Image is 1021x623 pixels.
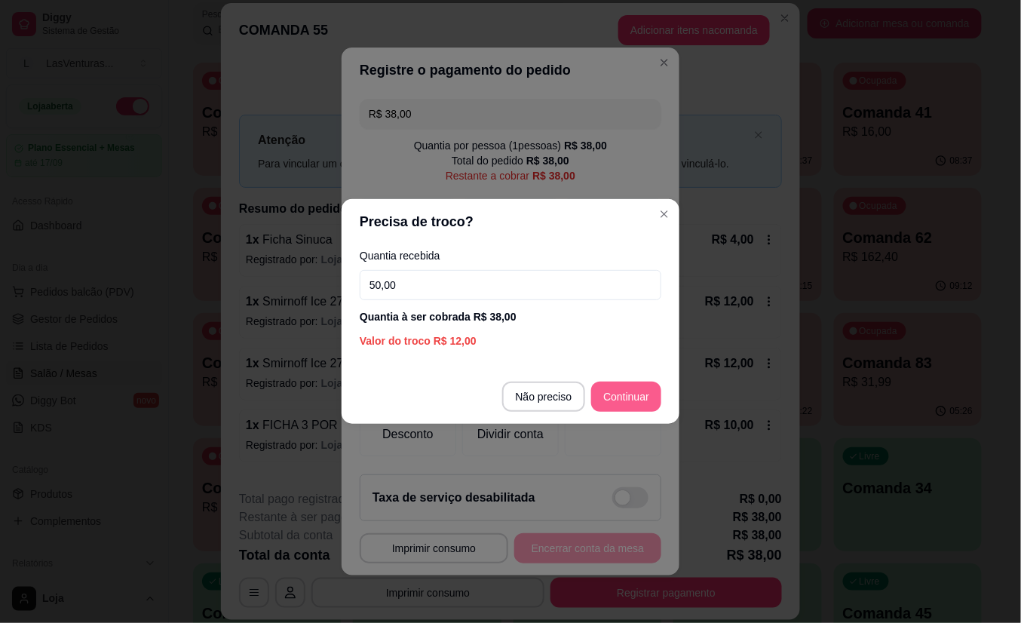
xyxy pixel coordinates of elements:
[342,199,679,244] header: Precisa de troco?
[360,250,661,261] label: Quantia recebida
[652,202,676,226] button: Close
[360,309,661,324] div: Quantia à ser cobrada R$ 38,00
[502,382,586,412] button: Não preciso
[591,382,661,412] button: Continuar
[360,333,661,348] div: Valor do troco R$ 12,00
